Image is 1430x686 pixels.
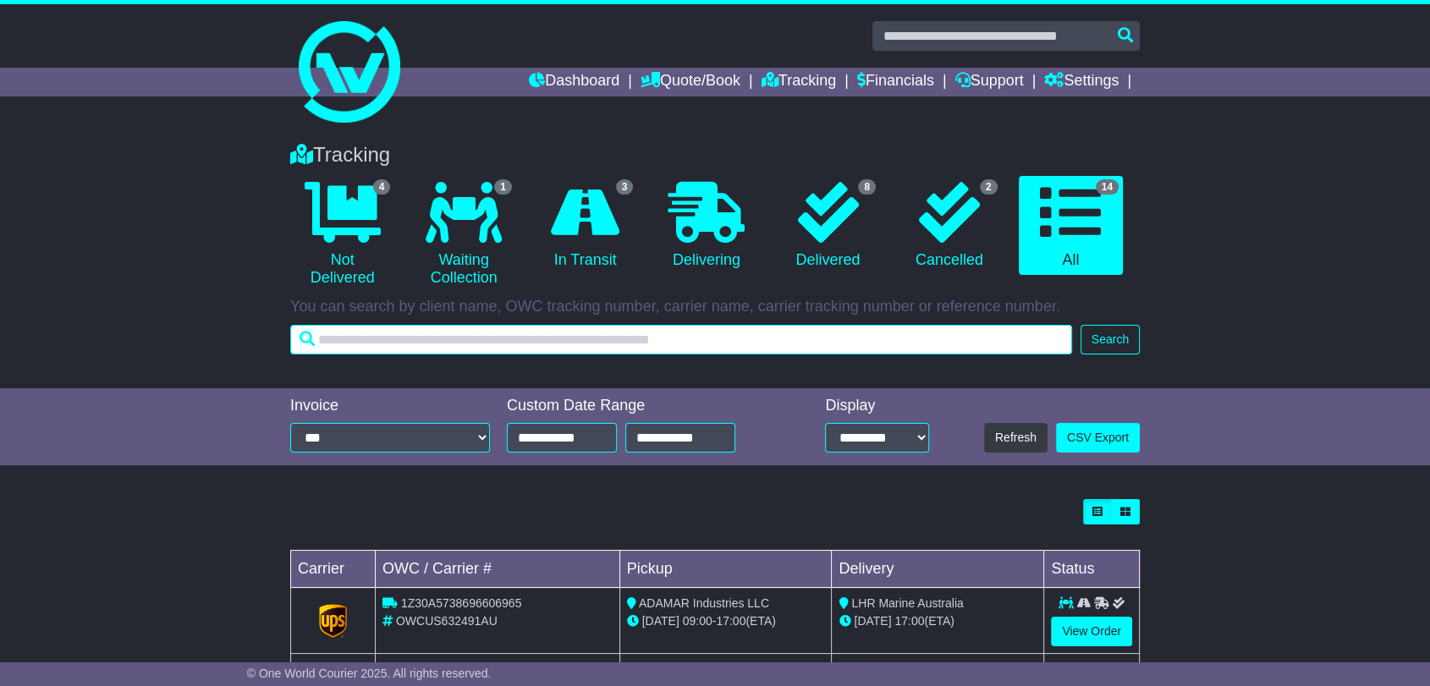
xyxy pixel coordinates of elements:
[1044,68,1119,96] a: Settings
[1081,325,1140,354] button: Search
[533,176,637,276] a: 3 In Transit
[683,614,712,628] span: 09:00
[762,68,836,96] a: Tracking
[290,397,490,415] div: Invoice
[858,179,876,195] span: 8
[894,614,924,628] span: 17:00
[401,596,521,610] span: 1Z30A5738696606965
[897,176,1001,276] a: 2 Cancelled
[529,68,619,96] a: Dashboard
[291,551,376,588] td: Carrier
[1051,617,1132,646] a: View Order
[247,667,492,680] span: © One World Courier 2025. All rights reserved.
[832,551,1044,588] td: Delivery
[984,423,1048,453] button: Refresh
[376,551,620,588] td: OWC / Carrier #
[1044,551,1140,588] td: Status
[851,596,963,610] span: LHR Marine Australia
[639,596,769,610] span: ADAMAR Industries LLC
[857,68,934,96] a: Financials
[627,612,825,630] div: - (ETA)
[494,179,512,195] span: 1
[1019,176,1123,276] a: 14 All
[776,176,880,276] a: 8 Delivered
[319,604,348,638] img: GetCarrierServiceLogo
[619,551,832,588] td: Pickup
[373,179,391,195] span: 4
[507,397,778,415] div: Custom Date Range
[980,179,998,195] span: 2
[290,298,1140,316] p: You can search by client name, OWC tracking number, carrier name, carrier tracking number or refe...
[825,397,929,415] div: Display
[955,68,1024,96] a: Support
[616,179,634,195] span: 3
[1056,423,1140,453] a: CSV Export
[642,614,679,628] span: [DATE]
[854,614,891,628] span: [DATE]
[1096,179,1119,195] span: 14
[411,176,515,294] a: 1 Waiting Collection
[282,143,1148,167] div: Tracking
[839,612,1037,630] div: (ETA)
[654,176,758,276] a: Delivering
[641,68,740,96] a: Quote/Book
[290,176,394,294] a: 4 Not Delivered
[716,614,745,628] span: 17:00
[396,614,498,628] span: OWCUS632491AU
